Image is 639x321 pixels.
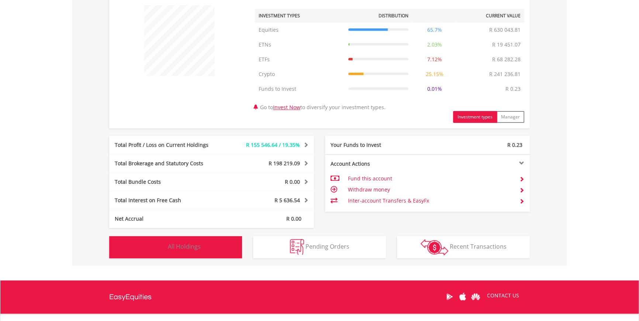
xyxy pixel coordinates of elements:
div: Distribution [379,13,408,19]
div: Go to to diversify your investment types. [249,1,530,123]
td: 25.15% [412,67,457,82]
td: ETFs [255,52,345,67]
span: R 0.23 [507,141,522,148]
span: R 198 219.09 [269,160,300,167]
button: Pending Orders [253,236,386,258]
td: R 68 282.28 [488,52,524,67]
td: 2.03% [412,37,457,52]
button: Recent Transactions [397,236,530,258]
td: Withdraw money [348,184,514,195]
span: R 0.00 [286,215,301,222]
td: Equities [255,23,345,37]
div: Total Brokerage and Statutory Costs [109,160,229,167]
td: 7.12% [412,52,457,67]
div: Account Actions [325,160,428,168]
th: Investment Types [255,9,345,23]
span: Pending Orders [305,242,349,251]
span: Recent Transactions [450,242,507,251]
td: R 630 043.81 [486,23,524,37]
a: Invest Now [273,104,300,111]
td: Inter-account Transfers & EasyFx [348,195,514,206]
a: Apple [456,285,469,308]
td: ETNs [255,37,345,52]
a: Google Play [443,285,456,308]
div: Total Interest on Free Cash [109,197,229,204]
a: Huawei [469,285,482,308]
div: Total Profit / Loss on Current Holdings [109,141,229,149]
button: All Holdings [109,236,242,258]
button: Manager [497,111,524,123]
div: Net Accrual [109,215,229,222]
div: Total Bundle Costs [109,178,229,186]
td: R 0.23 [502,82,524,96]
td: R 241 236.81 [486,67,524,82]
img: pending_instructions-wht.png [290,239,304,255]
td: R 19 451.07 [488,37,524,52]
span: All Holdings [168,242,201,251]
th: Current Value [457,9,524,23]
a: CONTACT US [482,285,524,306]
span: R 0.00 [285,178,300,185]
td: Fund this account [348,173,514,184]
td: 65.7% [412,23,457,37]
span: R 155 546.64 / 19.35% [246,141,300,148]
td: 0.01% [412,82,457,96]
span: R 5 636.54 [274,197,300,204]
img: transactions-zar-wht.png [421,239,448,255]
div: Your Funds to Invest [325,141,428,149]
img: holdings-wht.png [151,239,166,255]
a: EasyEquities [109,280,152,314]
button: Investment types [453,111,497,123]
td: Crypto [255,67,345,82]
td: Funds to Invest [255,82,345,96]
